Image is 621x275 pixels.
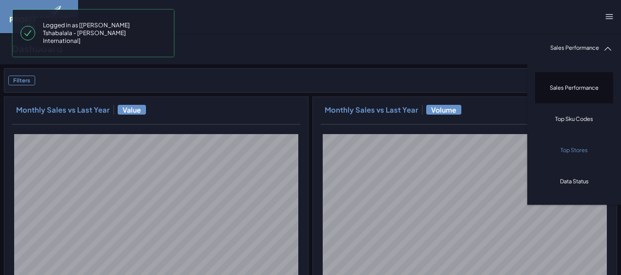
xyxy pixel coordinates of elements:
p: Sales Performance [550,44,599,54]
h3: Filters [8,76,35,85]
h3: Monthly Sales vs Last Year [325,105,418,115]
p: Top Stores [560,146,588,154]
p: Top Sku Codes [555,115,593,122]
p: Sales Performance [550,84,599,91]
img: image [10,6,68,27]
span: Logged in as [[PERSON_NAME] Tshabalala - [PERSON_NAME] International] [35,18,166,49]
p: Data Status [560,177,589,185]
span: Value [118,105,146,115]
span: Volume [426,105,461,115]
h3: Monthly Sales vs Last Year [16,105,110,115]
